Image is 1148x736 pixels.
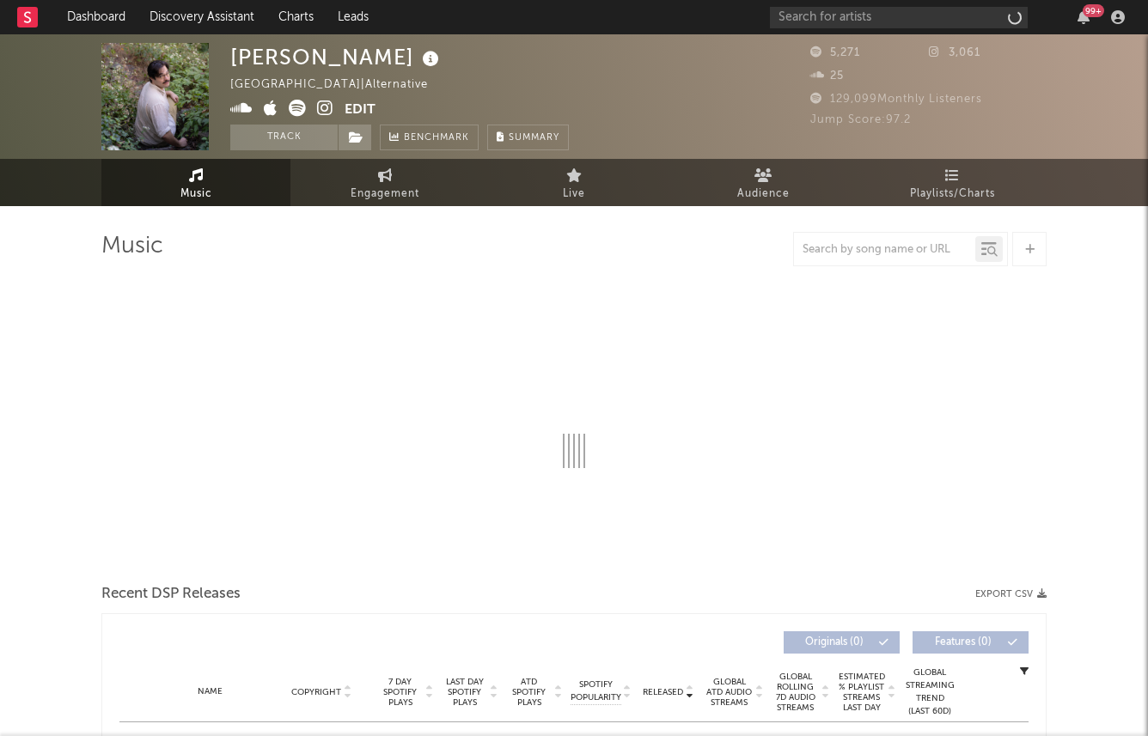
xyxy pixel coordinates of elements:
[563,184,585,204] span: Live
[290,159,479,206] a: Engagement
[487,125,569,150] button: Summary
[784,631,900,654] button: Originals(0)
[101,159,290,206] a: Music
[810,114,911,125] span: Jump Score: 97.2
[810,94,982,105] span: 129,099 Monthly Listeners
[858,159,1047,206] a: Playlists/Charts
[509,133,559,143] span: Summary
[924,637,1003,648] span: Features ( 0 )
[910,184,995,204] span: Playlists/Charts
[810,70,844,82] span: 25
[442,677,487,708] span: Last Day Spotify Plays
[345,100,376,121] button: Edit
[154,685,266,698] div: Name
[770,7,1028,28] input: Search for artists
[230,43,443,71] div: [PERSON_NAME]
[1078,10,1090,24] button: 99+
[479,159,669,206] a: Live
[377,677,423,708] span: 7 Day Spotify Plays
[180,184,212,204] span: Music
[101,584,241,605] span: Recent DSP Releases
[737,184,790,204] span: Audience
[1083,4,1104,17] div: 99 +
[838,672,885,713] span: Estimated % Playlist Streams Last Day
[351,184,419,204] span: Engagement
[913,631,1029,654] button: Features(0)
[669,159,858,206] a: Audience
[810,47,860,58] span: 5,271
[506,677,552,708] span: ATD Spotify Plays
[705,677,753,708] span: Global ATD Audio Streams
[904,666,956,718] div: Global Streaming Trend (Last 60D)
[380,125,479,150] a: Benchmark
[230,125,338,150] button: Track
[571,678,621,704] span: Spotify Popularity
[772,672,819,713] span: Global Rolling 7D Audio Streams
[291,687,341,697] span: Copyright
[643,687,683,697] span: Released
[794,243,975,257] input: Search by song name or URL
[929,47,980,58] span: 3,061
[975,589,1047,599] button: Export CSV
[404,128,469,149] span: Benchmark
[795,637,874,648] span: Originals ( 0 )
[230,75,448,95] div: [GEOGRAPHIC_DATA] | Alternative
